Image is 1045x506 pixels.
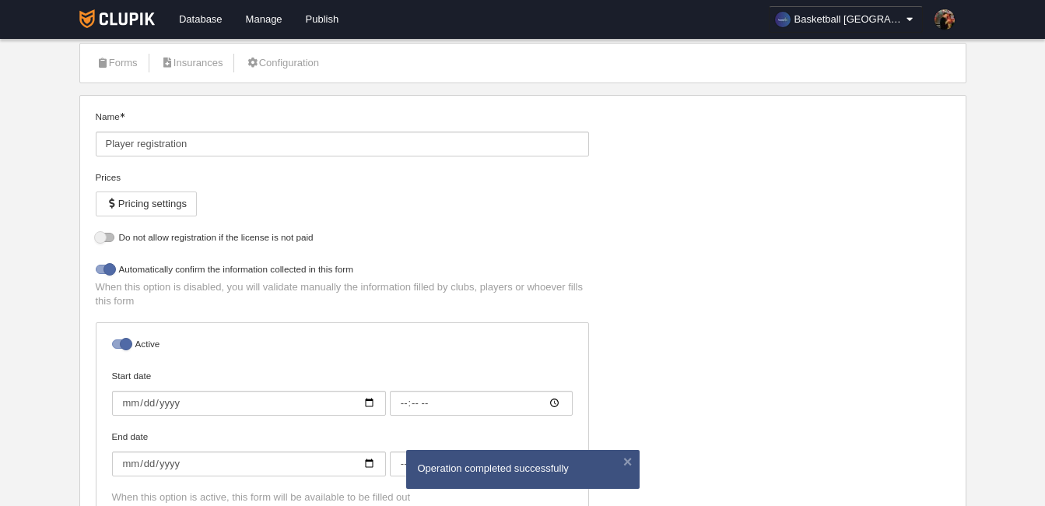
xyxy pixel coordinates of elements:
input: Name [96,132,589,156]
a: Configuration [237,51,328,75]
input: End date [112,452,386,476]
div: Operation completed successfully [418,462,628,476]
img: Pa7qpGGeTgmA.30x30.jpg [935,9,955,30]
img: OaoeUhFU91XK.30x30.jpg [775,12,791,27]
div: Prices [96,170,589,184]
img: Clupik [79,9,155,28]
button: × [620,454,636,469]
input: Start date [112,391,386,416]
input: End date [390,452,573,476]
input: Start date [390,391,573,416]
label: Active [112,337,573,355]
a: Insurances [153,51,232,75]
label: Name [96,110,589,156]
a: Basketball [GEOGRAPHIC_DATA] [769,6,923,33]
p: When this option is disabled, you will validate manually the information filled by clubs, players... [96,280,589,308]
label: Automatically confirm the information collected in this form [96,262,589,280]
div: When this option is active, this form will be available to be filled out [112,490,573,504]
span: Basketball [GEOGRAPHIC_DATA] [794,12,903,27]
button: Pricing settings [96,192,197,216]
i: Mandatory [120,113,124,118]
label: Do not allow registration if the license is not paid [96,230,589,248]
label: End date [112,430,573,476]
label: Start date [112,369,573,416]
a: Forms [88,51,146,75]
